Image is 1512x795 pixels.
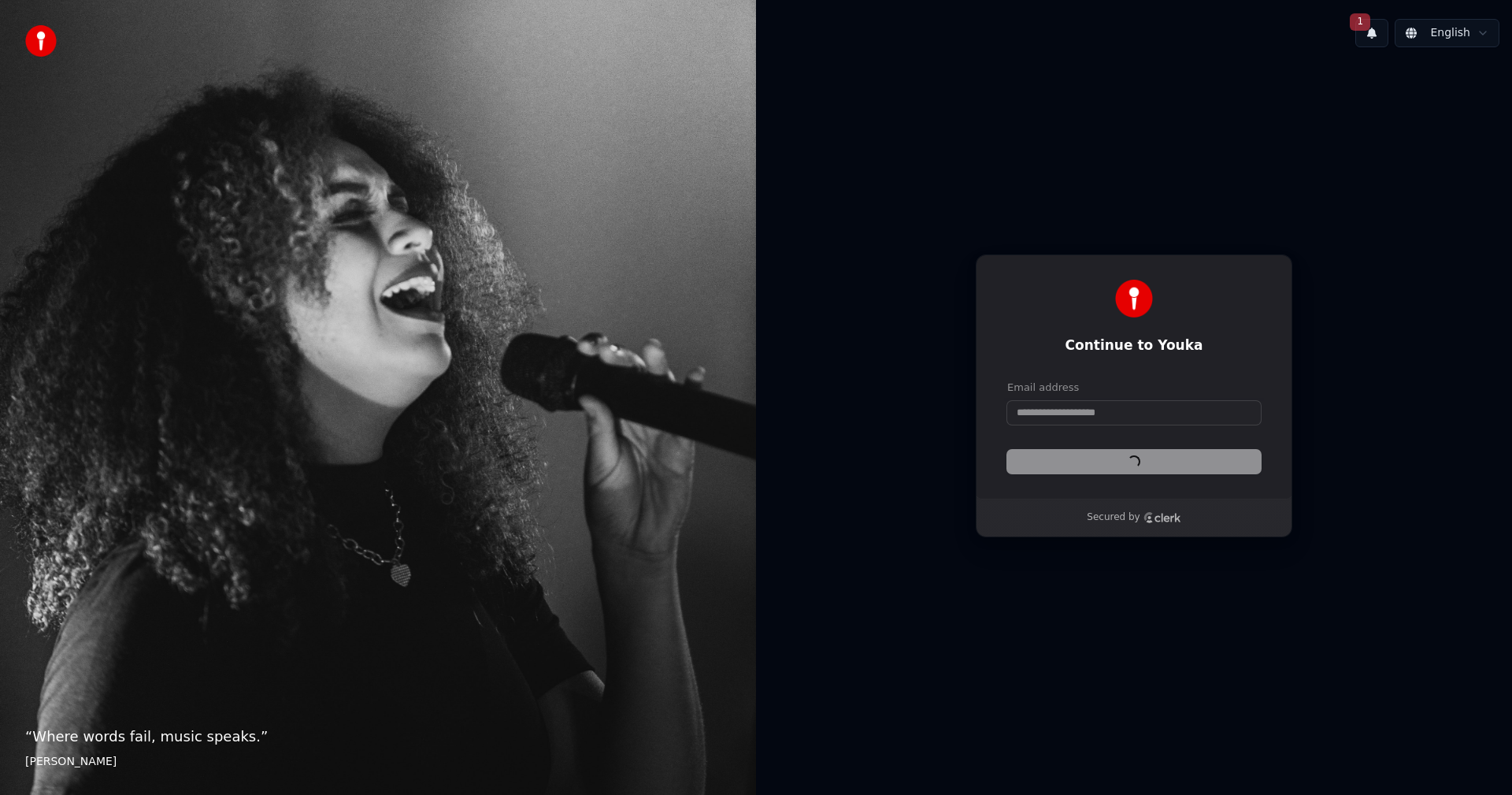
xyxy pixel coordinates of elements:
[1350,13,1370,31] span: 1
[1355,19,1388,47] button: 1
[25,754,731,770] footer: [PERSON_NAME]
[25,25,57,57] img: youka
[1115,280,1153,318] img: Youka
[1007,336,1261,355] h1: Continue to Youka
[1087,511,1140,524] p: Secured by
[1143,512,1181,523] a: Clerk logo
[25,726,731,748] p: “ Where words fail, music speaks. ”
